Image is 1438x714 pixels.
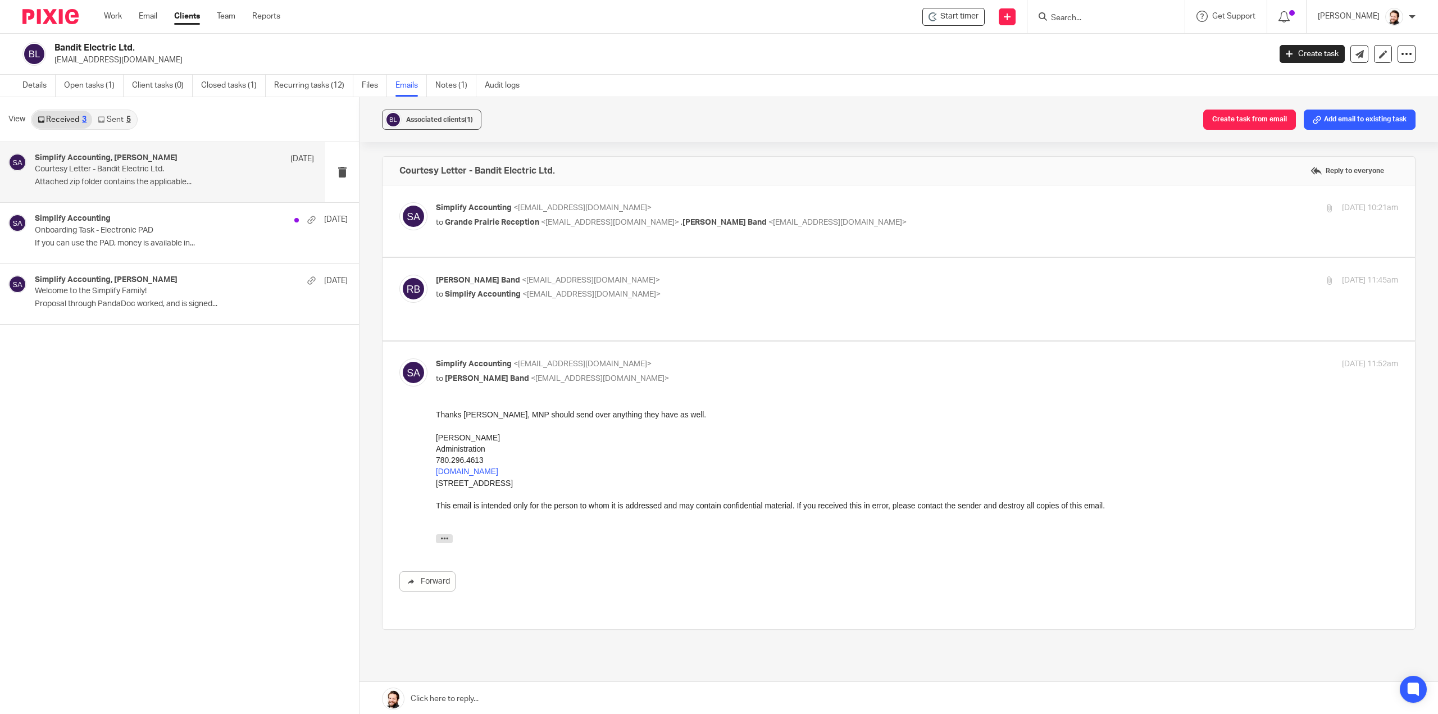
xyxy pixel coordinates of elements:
p: [PERSON_NAME] [1318,11,1380,22]
span: <[EMAIL_ADDRESS][DOMAIN_NAME]> [531,375,669,383]
span: <[EMAIL_ADDRESS][DOMAIN_NAME]> [513,360,652,368]
img: svg%3E [385,111,402,128]
span: View [8,113,25,125]
a: Work [104,11,122,22]
img: svg%3E [22,42,46,66]
p: Courtesy Letter - Bandit Electric Ltd. [35,165,258,174]
span: Get Support [1212,12,1255,20]
p: [DATE] 11:45am [1342,275,1398,286]
p: Welcome to the Simplify Family! [35,286,285,296]
span: Simplify Accounting [436,360,512,368]
span: <[EMAIL_ADDRESS][DOMAIN_NAME]> [522,276,660,284]
span: , [681,219,682,226]
a: Emails [395,75,427,97]
span: <[EMAIL_ADDRESS][DOMAIN_NAME]> [541,219,679,226]
p: [DATE] 11:52am [1342,358,1398,370]
h2: Bandit Electric Ltd. [54,42,1021,54]
img: svg%3E [399,202,427,230]
span: Start timer [940,11,979,22]
span: [PERSON_NAME] Band [445,375,529,383]
a: Reports [252,11,280,22]
h4: Simplify Accounting, [PERSON_NAME] [35,275,178,285]
a: Received3 [32,111,92,129]
span: <[EMAIL_ADDRESS][DOMAIN_NAME]> [513,204,652,212]
span: <[EMAIL_ADDRESS][DOMAIN_NAME]> [522,290,661,298]
span: Simplify Accounting [436,204,512,212]
p: Proposal through PandaDoc worked, and is signed... [35,299,348,309]
img: svg%3E [399,358,427,386]
img: svg%3E [8,153,26,171]
a: Client tasks (0) [132,75,193,97]
button: Create task from email [1203,110,1296,130]
a: Email [139,11,157,22]
div: Bandit Electric Ltd. [922,8,985,26]
span: to [436,219,443,226]
label: Reply to everyone [1308,162,1387,179]
a: Open tasks (1) [64,75,124,97]
h4: Simplify Accounting, [PERSON_NAME] [35,153,178,163]
p: Onboarding Task - Electronic PAD [35,226,285,235]
a: Team [217,11,235,22]
a: Forward [399,571,456,592]
div: 3 [82,116,87,124]
span: [PERSON_NAME] Band [436,276,520,284]
button: Add email to existing task [1304,110,1416,130]
span: Simplify Accounting [445,290,521,298]
input: Search [1050,13,1151,24]
span: to [436,375,443,383]
span: Associated clients [406,116,473,123]
a: Recurring tasks (12) [274,75,353,97]
img: svg%3E [399,275,427,303]
span: [PERSON_NAME] Band [682,219,767,226]
p: [DATE] [324,214,348,225]
p: [DATE] [290,153,314,165]
a: Details [22,75,56,97]
p: [DATE] 10:21am [1342,202,1398,214]
a: Sent5 [92,111,136,129]
span: Grande Prairie Reception [445,219,539,226]
img: Jayde%20Headshot.jpg [1385,8,1403,26]
h4: Simplify Accounting [35,214,111,224]
h4: Courtesy Letter - Bandit Electric Ltd. [399,165,555,176]
img: svg%3E [8,214,26,232]
a: Clients [174,11,200,22]
a: Create task [1280,45,1345,63]
span: (1) [465,116,473,123]
div: 5 [126,116,131,124]
a: Closed tasks (1) [201,75,266,97]
a: Notes (1) [435,75,476,97]
p: [EMAIL_ADDRESS][DOMAIN_NAME] [54,54,1263,66]
p: [DATE] [324,275,348,286]
button: Associated clients(1) [382,110,481,130]
img: Pixie [22,9,79,24]
span: <[EMAIL_ADDRESS][DOMAIN_NAME]> [768,219,907,226]
p: If you can use the PAD, money is available in... [35,239,348,248]
a: Audit logs [485,75,528,97]
img: svg%3E [8,275,26,293]
a: Files [362,75,387,97]
p: Attached zip folder contains the applicable... [35,178,314,187]
span: to [436,290,443,298]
